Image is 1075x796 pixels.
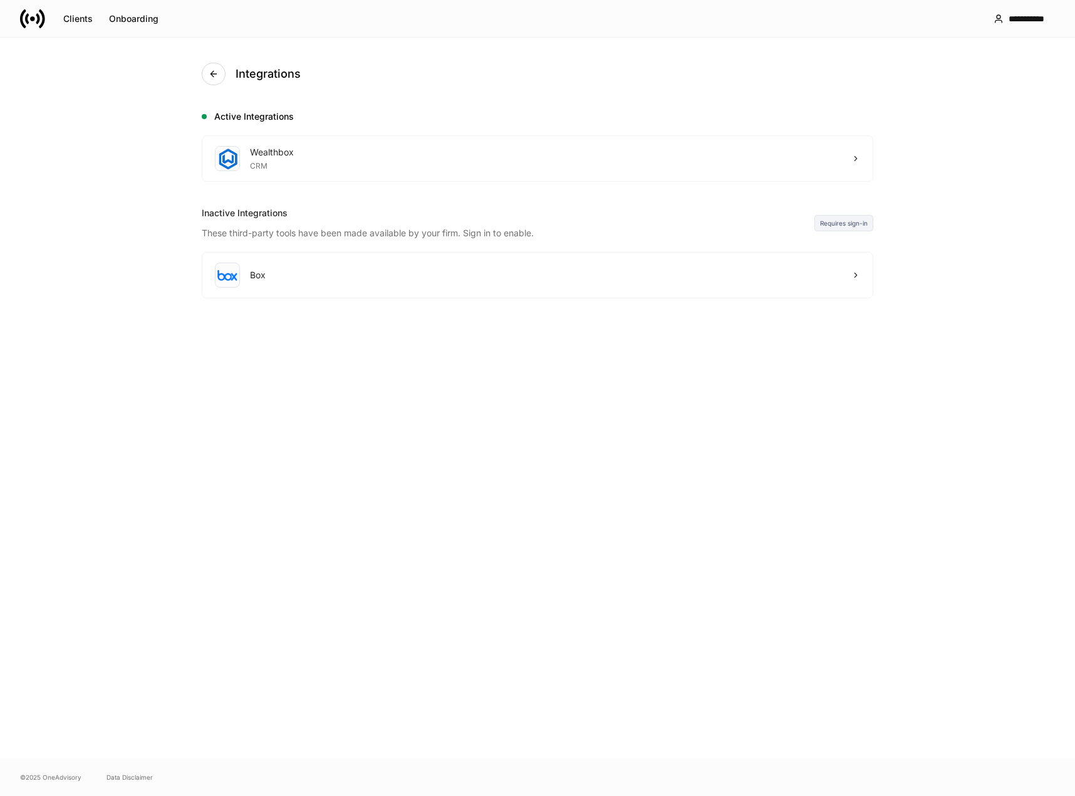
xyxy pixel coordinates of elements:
button: Onboarding [101,9,167,29]
div: Requires sign-in [814,215,873,231]
div: CRM [250,159,294,171]
a: Data Disclaimer [106,772,153,782]
div: Onboarding [109,14,158,23]
div: Wealthbox [250,146,294,159]
div: Clients [63,14,93,23]
div: Box [250,269,266,281]
button: Clients [55,9,101,29]
h5: Active Integrations [214,110,873,123]
div: Inactive Integrations [202,207,814,219]
img: oYqM9ojoZLfzCHUefNbBcWHcyDPbQKagtYciMC8pFl3iZXy3dU33Uwy+706y+0q2uJ1ghNQf2OIHrSh50tUd9HaB5oMc62p0G... [217,270,237,281]
div: These third-party tools have been made available by your firm. Sign in to enable. [202,219,814,239]
h4: Integrations [236,66,301,81]
span: © 2025 OneAdvisory [20,772,81,782]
